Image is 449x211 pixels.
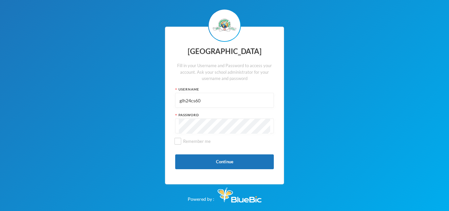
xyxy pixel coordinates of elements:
[180,139,213,144] span: Remember me
[175,87,274,92] div: Username
[175,154,274,169] button: Continue
[175,113,274,118] div: Password
[218,188,262,202] img: Bluebic
[175,45,274,58] div: [GEOGRAPHIC_DATA]
[188,184,262,202] div: Powered by :
[175,63,274,82] div: Fill in your Username and Password to access your account. Ask your school administrator for your...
